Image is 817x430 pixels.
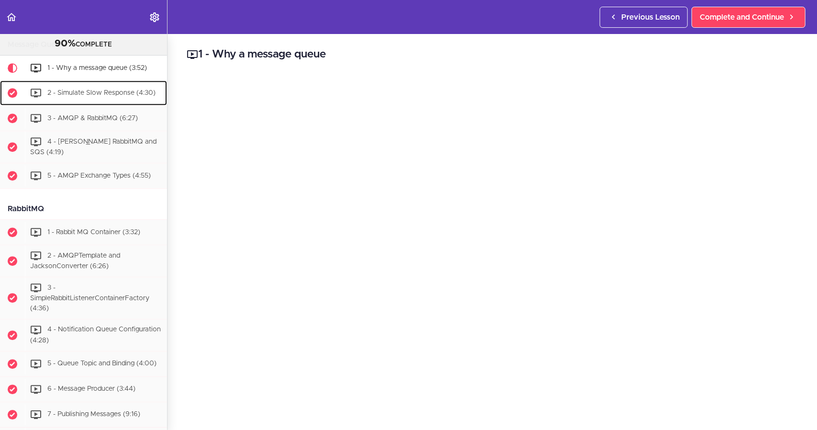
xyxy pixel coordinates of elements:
[600,7,688,28] a: Previous Lesson
[47,65,147,71] span: 1 - Why a message queue (3:52)
[30,252,120,270] span: 2 - AMQPTemplate and JacksonConverter (6:26)
[149,11,160,23] svg: Settings Menu
[187,46,798,63] h2: 1 - Why a message queue
[692,7,806,28] a: Complete and Continue
[700,11,784,23] span: Complete and Continue
[47,115,138,122] span: 3 - AMQP & RabbitMQ (6:27)
[30,284,149,312] span: 3 - SimpleRabbitListenerContainerFactory (4:36)
[47,385,135,392] span: 6 - Message Producer (3:44)
[12,38,155,50] div: COMPLETE
[47,411,140,418] span: 7 - Publishing Messages (9:16)
[187,77,798,421] iframe: Video Player
[55,39,76,48] span: 90%
[47,228,140,235] span: 1 - Rabbit MQ Container (3:32)
[30,138,157,156] span: 4 - [PERSON_NAME] RabbitMQ and SQS (4:19)
[6,11,17,23] svg: Back to course curriculum
[30,326,161,344] span: 4 - Notification Queue Configuration (4:28)
[47,172,151,179] span: 5 - AMQP Exchange Types (4:55)
[47,90,156,96] span: 2 - Simulate Slow Response (4:30)
[47,360,157,367] span: 5 - Queue Topic and Binding (4:00)
[621,11,680,23] span: Previous Lesson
